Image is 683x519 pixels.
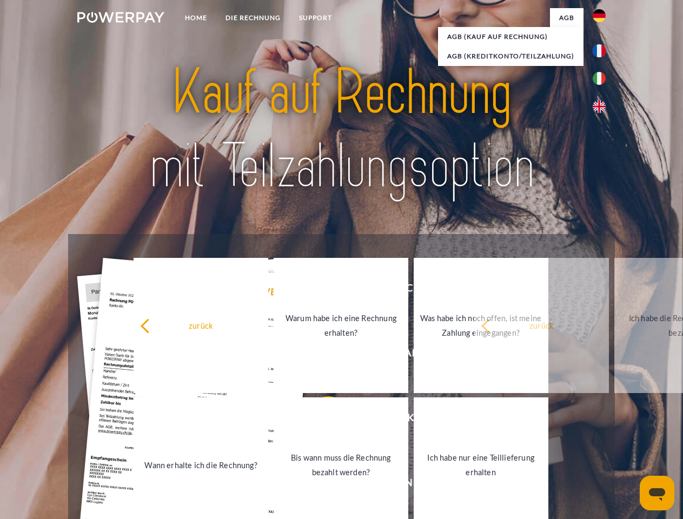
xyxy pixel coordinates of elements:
[420,450,542,480] div: Ich habe nur eine Teillieferung erhalten
[481,318,602,332] div: zurück
[593,100,606,113] img: en
[593,44,606,57] img: fr
[420,311,542,340] div: Was habe ich noch offen, ist meine Zahlung eingegangen?
[280,311,402,340] div: Warum habe ich eine Rechnung erhalten?
[280,450,402,480] div: Bis wann muss die Rechnung bezahlt werden?
[103,52,580,207] img: title-powerpay_de.svg
[77,12,164,23] img: logo-powerpay-white.svg
[593,72,606,85] img: it
[216,8,290,28] a: DIE RECHNUNG
[140,318,262,332] div: zurück
[140,457,262,472] div: Wann erhalte ich die Rechnung?
[438,27,583,46] a: AGB (Kauf auf Rechnung)
[593,9,606,22] img: de
[640,476,674,510] iframe: Schaltfläche zum Öffnen des Messaging-Fensters
[550,8,583,28] a: agb
[438,46,583,66] a: AGB (Kreditkonto/Teilzahlung)
[176,8,216,28] a: Home
[290,8,341,28] a: SUPPORT
[414,258,548,393] a: Was habe ich noch offen, ist meine Zahlung eingegangen?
